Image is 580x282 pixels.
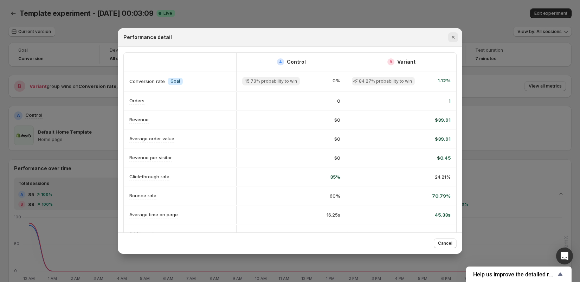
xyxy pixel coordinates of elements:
[129,211,178,218] p: Average time on page
[129,173,169,180] p: Click-through rate
[449,230,451,237] span: 1
[129,135,174,142] p: Average order value
[245,78,297,84] span: 15.73% probability to win
[333,77,340,85] span: 0%
[330,173,340,180] span: 35%
[359,78,412,84] span: 84.27% probability to win
[438,77,451,85] span: 1.12%
[287,58,306,65] h2: Control
[434,238,457,248] button: Cancel
[432,192,451,199] span: 70.79%
[438,241,452,246] span: Cancel
[473,271,556,278] span: Help us improve the detailed report for A/B campaigns
[397,58,415,65] h2: Variant
[129,78,165,85] p: Conversion rate
[448,32,458,42] button: Close
[129,192,156,199] p: Bounce rate
[449,97,451,104] span: 1
[389,60,392,64] h2: B
[123,34,172,41] h2: Performance detail
[435,173,451,180] span: 24.21%
[334,135,340,142] span: $0
[334,116,340,123] span: $0
[279,60,282,64] h2: A
[170,78,180,84] span: Goal
[129,97,144,104] p: Orders
[337,97,340,104] span: 0
[437,154,451,161] span: $0.45
[435,116,451,123] span: $39.91
[435,135,451,142] span: $39.91
[129,230,154,237] p: Add to cart
[337,230,340,237] span: 6
[129,154,172,161] p: Revenue per visitor
[327,211,340,218] span: 16.25s
[473,270,565,278] button: Show survey - Help us improve the detailed report for A/B campaigns
[330,192,340,199] span: 60%
[435,211,451,218] span: 45.33s
[556,248,573,264] div: Open Intercom Messenger
[334,154,340,161] span: $0
[129,116,149,123] p: Revenue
